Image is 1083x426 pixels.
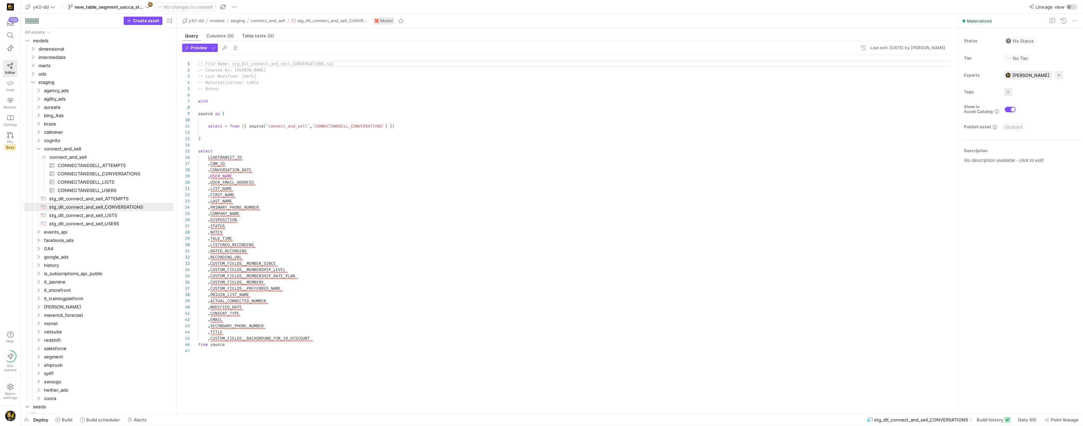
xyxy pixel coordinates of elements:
[210,273,295,279] span: CUSTOM_FIELDS__MEMBERSHIP_RATE_PLAN
[208,161,210,166] span: ,
[208,123,222,129] span: select
[208,180,210,185] span: ,
[182,341,190,348] div: 46
[210,267,285,272] span: CUSTOM_FIELDS__MEMBERSHIP_LEVEL
[242,34,274,38] span: Table tests
[6,339,15,343] span: Help
[182,179,190,185] div: 20
[4,122,17,127] span: Catalog
[182,167,190,173] div: 18
[208,17,227,25] button: models
[1006,38,1011,44] img: No status
[9,17,18,23] div: 122
[208,304,210,310] span: ,
[242,123,244,129] span: {
[62,417,72,423] span: Build
[3,95,18,112] a: Monitor
[229,17,247,25] button: staging
[3,129,18,153] a: PRsBeta
[1006,38,1034,44] span: No Status
[182,44,210,52] button: Preview
[182,185,190,192] div: 21
[227,34,234,38] span: (0)
[182,229,190,235] div: 28
[182,154,190,160] div: 16
[208,198,210,204] span: ,
[267,34,274,38] span: (0)
[24,2,57,11] button: y42-dd
[210,279,264,285] span: CUSTOM_FIELDS__MEMBERX
[208,317,210,322] span: ,
[33,4,49,10] span: y42-dd
[385,123,387,129] span: )
[134,417,147,423] span: Alerts
[208,261,210,266] span: ,
[290,17,369,25] button: stg_dlt_connect_and_sell_CONVERSATIONS
[198,111,213,116] span: source
[208,186,210,191] span: ,
[390,123,392,129] span: }
[182,111,190,117] div: 9
[310,123,312,129] span: ,
[208,173,210,179] span: ,
[870,45,946,50] div: Last edit: [DATE] by [PERSON_NAME]
[319,61,334,67] span: NS.sql
[208,286,210,291] span: ,
[312,123,385,129] span: 'CONNECTANDSELL_CONVERSATIONS'
[264,123,266,129] span: (
[210,242,254,247] span: LISTENED_RECORDING
[249,17,287,25] button: connect_and_sell
[210,342,225,347] span: source
[298,18,367,23] span: stg_dlt_connect_and_sell_CONVERSATIONS
[208,217,210,223] span: ,
[210,254,242,260] span: RECORDING_URL
[182,136,190,142] div: 13
[210,205,259,210] span: PRIMARY_PHONE_NUMBER
[4,364,16,372] span: Get started
[210,298,266,304] span: ACTUAL_CONNECTED_NUMBER
[182,292,190,298] div: 38
[1015,414,1040,426] button: Data67K
[198,136,201,141] span: )
[1004,36,1036,45] button: No statusNo Status
[210,186,232,191] span: LIST_NAME
[3,381,18,403] a: Spacesettings
[210,248,247,254] span: RATED_RECORDING
[52,414,76,426] button: Build
[198,80,259,85] span: -- Materialization: table
[210,223,225,229] span: STATUS
[208,336,210,341] span: ,
[208,155,242,160] span: LEADTRANSIT_ID
[182,86,190,92] div: 5
[181,17,206,25] button: y42-dd
[182,210,190,217] div: 25
[182,310,190,316] div: 41
[208,329,210,335] span: ,
[182,285,190,292] div: 37
[1006,55,1011,61] img: No tier
[208,254,210,260] span: ,
[208,229,210,235] span: ,
[266,123,310,129] span: 'connect_and_sell'
[875,417,968,423] span: stg_dlt_connect_and_sell_CONVERSATIONS
[210,161,225,166] span: CRM_ID
[208,192,210,198] span: ,
[231,18,245,23] span: staging
[3,77,18,95] a: Code
[7,3,14,10] img: https://storage.googleapis.com/y42-prod-data-exchange/images/uAsz27BndGEK0hZWDFeOjoxA7jCwgK9jE472...
[208,242,210,247] span: ,
[1051,417,1078,423] span: Point lineage
[182,335,190,341] div: 45
[210,311,239,316] span: CONSENT_TYPE
[208,205,210,210] span: ,
[6,88,15,92] span: Code
[977,417,1003,423] span: Build history
[206,34,234,38] span: Columns
[1041,414,1082,426] button: Point lineage
[182,273,190,279] div: 35
[208,273,210,279] span: ,
[210,317,222,322] span: EMAIL
[210,229,222,235] span: NOTES
[244,123,247,129] span: {
[198,148,213,154] span: select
